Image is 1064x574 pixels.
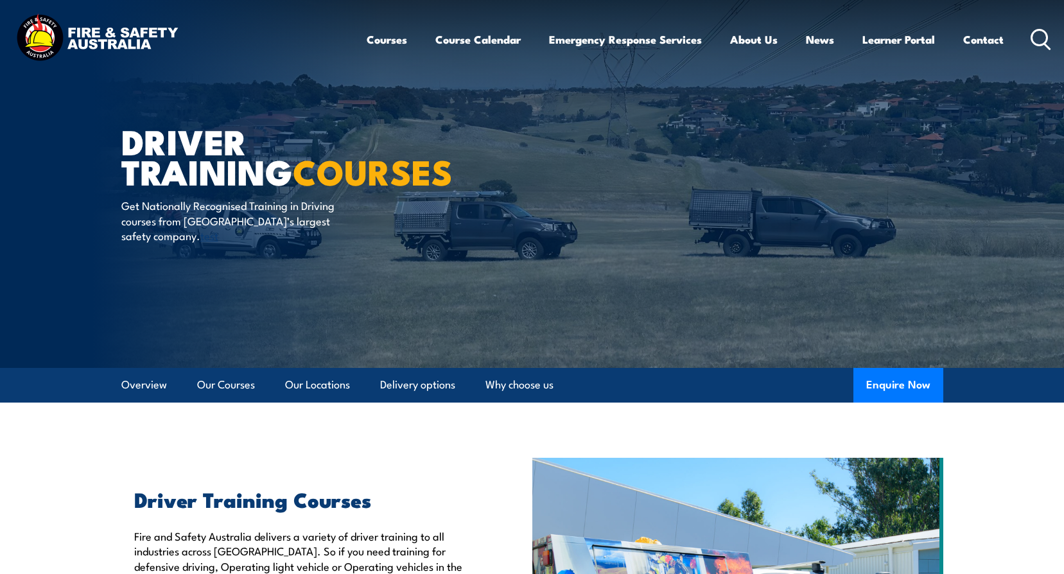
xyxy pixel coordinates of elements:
a: Course Calendar [435,22,521,57]
a: Overview [121,368,167,402]
a: Courses [367,22,407,57]
a: Learner Portal [862,22,935,57]
button: Enquire Now [853,368,943,403]
p: Get Nationally Recognised Training in Driving courses from [GEOGRAPHIC_DATA]’s largest safety com... [121,198,356,243]
a: Contact [963,22,1004,57]
h2: Driver Training Courses [134,490,473,508]
a: About Us [730,22,778,57]
a: Delivery options [380,368,455,402]
a: test [200,227,218,243]
a: Our Courses [197,368,255,402]
a: Why choose us [485,368,554,402]
strong: COURSES [293,144,453,197]
a: Emergency Response Services [549,22,702,57]
a: News [806,22,834,57]
h1: Driver Training [121,126,439,186]
a: Our Locations [285,368,350,402]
